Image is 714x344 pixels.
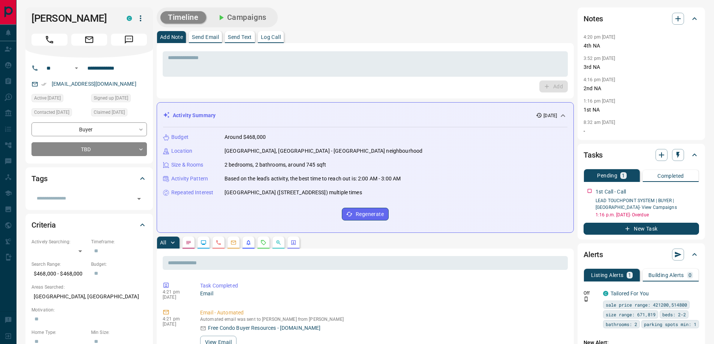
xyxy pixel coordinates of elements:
[200,282,565,290] p: Task Completed
[584,85,699,92] p: 2nd NA
[192,34,219,40] p: Send Email
[52,81,136,87] a: [EMAIL_ADDRESS][DOMAIN_NAME]
[261,34,281,40] p: Log Call
[186,240,192,246] svg: Notes
[134,194,144,204] button: Open
[644,320,696,328] span: parking spots min: 1
[611,290,649,296] a: Tailored For You
[31,12,115,24] h1: [PERSON_NAME]
[622,173,625,178] p: 1
[171,133,189,141] p: Budget
[584,290,599,296] p: Off
[260,240,266,246] svg: Requests
[91,329,147,336] p: Min Size:
[597,173,617,178] p: Pending
[648,273,684,278] p: Building Alerts
[31,170,147,188] div: Tags
[596,198,677,210] a: LEAD TOUCHPOINT SYSTEM | BUYER | [GEOGRAPHIC_DATA]- View Campaigns
[31,261,87,268] p: Search Range:
[171,189,213,197] p: Repeated Interest
[584,149,603,161] h2: Tasks
[584,34,615,40] p: 4:20 pm [DATE]
[171,175,208,183] p: Activity Pattern
[34,109,69,116] span: Contacted [DATE]
[584,249,603,261] h2: Alerts
[31,219,56,231] h2: Criteria
[31,238,87,245] p: Actively Searching:
[584,223,699,235] button: New Task
[689,273,692,278] p: 0
[31,216,147,234] div: Criteria
[225,147,422,155] p: [GEOGRAPHIC_DATA], [GEOGRAPHIC_DATA] - [GEOGRAPHIC_DATA] neighbourhood
[216,240,222,246] svg: Calls
[603,291,608,296] div: condos.ca
[209,11,274,24] button: Campaigns
[163,109,567,122] div: Activity Summary[DATE]
[584,63,699,71] p: 3rd NA
[91,261,147,268] p: Budget:
[596,188,626,196] p: 1st Call - Call
[31,34,67,46] span: Call
[200,309,565,317] p: Email - Automated
[91,94,147,104] div: Wed Oct 08 2025
[160,11,206,24] button: Timeline
[71,34,107,46] span: Email
[31,173,47,185] h2: Tags
[584,13,603,25] h2: Notes
[91,238,147,245] p: Timeframe:
[628,273,631,278] p: 1
[584,146,699,164] div: Tasks
[606,311,656,318] span: size range: 671,819
[31,268,87,280] p: $468,000 - $468,000
[342,208,389,220] button: Regenerate
[596,211,699,218] p: 1:16 p.m. [DATE] - Overdue
[31,284,147,290] p: Areas Searched:
[200,290,565,298] p: Email
[228,34,252,40] p: Send Text
[584,77,615,82] p: 4:16 pm [DATE]
[34,94,61,102] span: Active [DATE]
[41,82,46,87] svg: Email Verified
[591,273,624,278] p: Listing Alerts
[31,290,147,303] p: [GEOGRAPHIC_DATA], [GEOGRAPHIC_DATA]
[94,94,128,102] span: Signed up [DATE]
[231,240,237,246] svg: Emails
[584,10,699,28] div: Notes
[31,122,147,136] div: Buyer
[208,324,321,332] p: Free Condo Buyer Resources - [DOMAIN_NAME]
[160,240,166,245] p: All
[163,289,189,295] p: 4:21 pm
[657,173,684,179] p: Completed
[584,56,615,61] p: 3:52 pm [DATE]
[163,322,189,327] p: [DATE]
[163,295,189,300] p: [DATE]
[584,296,589,302] svg: Push Notification Only
[225,133,266,141] p: Around $468,000
[584,42,699,50] p: 4th NA
[290,240,296,246] svg: Agent Actions
[606,320,637,328] span: bathrooms: 2
[201,240,207,246] svg: Lead Browsing Activity
[245,240,251,246] svg: Listing Alerts
[160,34,183,40] p: Add Note
[163,316,189,322] p: 4:21 pm
[31,329,87,336] p: Home Type:
[171,161,204,169] p: Size & Rooms
[94,109,125,116] span: Claimed [DATE]
[584,246,699,264] div: Alerts
[91,108,147,119] div: Wed Oct 08 2025
[111,34,147,46] span: Message
[584,98,615,104] p: 1:16 pm [DATE]
[275,240,281,246] svg: Opportunities
[31,94,87,104] div: Wed Oct 08 2025
[127,16,132,21] div: condos.ca
[31,142,147,156] div: TBD
[662,311,686,318] span: beds: 2-2
[31,307,147,313] p: Motivation:
[225,175,401,183] p: Based on the lead's activity, the best time to reach out is: 2:00 AM - 3:00 AM
[606,301,687,308] span: sale price range: 421200,514800
[31,108,87,119] div: Wed Oct 08 2025
[584,120,615,125] p: 8:32 am [DATE]
[200,317,565,322] p: Automated email was sent to [PERSON_NAME] from [PERSON_NAME]
[584,106,699,114] p: 1st NA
